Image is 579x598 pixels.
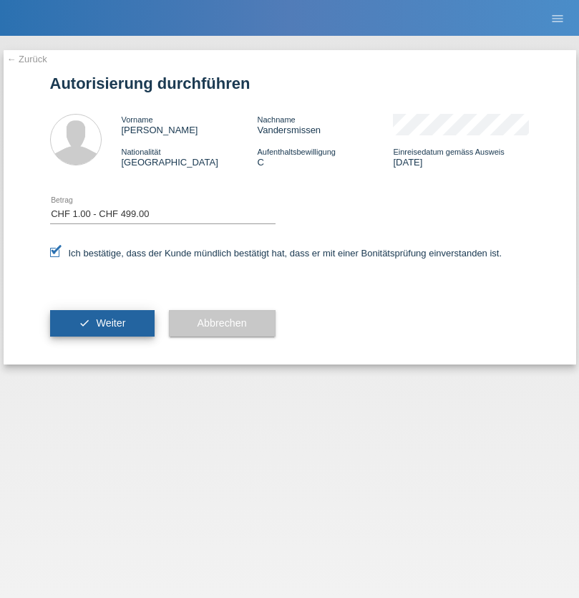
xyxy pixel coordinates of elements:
[393,148,504,156] span: Einreisedatum gemäss Ausweis
[257,114,393,135] div: Vandersmissen
[198,317,247,329] span: Abbrechen
[257,146,393,168] div: C
[169,310,276,337] button: Abbrechen
[122,114,258,135] div: [PERSON_NAME]
[79,317,90,329] i: check
[7,54,47,64] a: ← Zurück
[50,310,155,337] button: check Weiter
[543,14,572,22] a: menu
[50,248,502,259] label: Ich bestätige, dass der Kunde mündlich bestätigt hat, dass er mit einer Bonitätsprüfung einversta...
[96,317,125,329] span: Weiter
[122,115,153,124] span: Vorname
[257,148,335,156] span: Aufenthaltsbewilligung
[257,115,295,124] span: Nachname
[122,148,161,156] span: Nationalität
[50,74,530,92] h1: Autorisierung durchführen
[122,146,258,168] div: [GEOGRAPHIC_DATA]
[393,146,529,168] div: [DATE]
[550,11,565,26] i: menu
